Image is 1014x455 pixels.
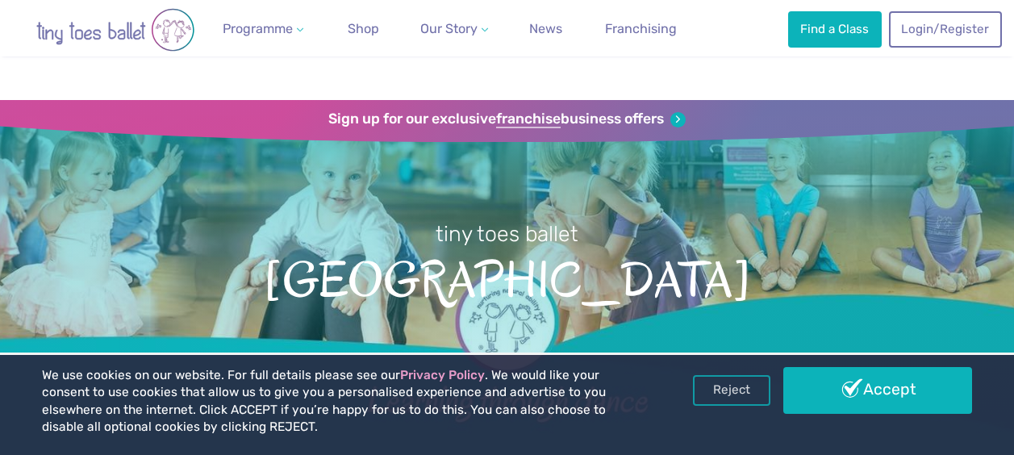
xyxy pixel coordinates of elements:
img: tiny toes ballet [19,8,212,52]
a: Our Story [414,13,494,45]
a: Franchising [599,13,683,45]
a: Login/Register [889,11,1002,47]
a: Programme [216,13,310,45]
strong: franchise [496,111,561,128]
span: Shop [348,21,379,36]
a: Reject [693,375,770,406]
a: Privacy Policy [400,368,485,382]
span: News [529,21,562,36]
a: Accept [783,367,972,414]
a: News [523,13,569,45]
span: Franchising [605,21,677,36]
a: Find a Class [788,11,882,47]
small: tiny toes ballet [436,221,578,247]
p: We use cookies on our website. For full details please see our . We would like your consent to us... [42,367,647,436]
span: Programme [223,21,293,36]
span: Our Story [420,21,478,36]
a: Shop [341,13,386,45]
a: Sign up for our exclusivefranchisebusiness offers [328,111,686,128]
span: [GEOGRAPHIC_DATA] [26,248,988,308]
